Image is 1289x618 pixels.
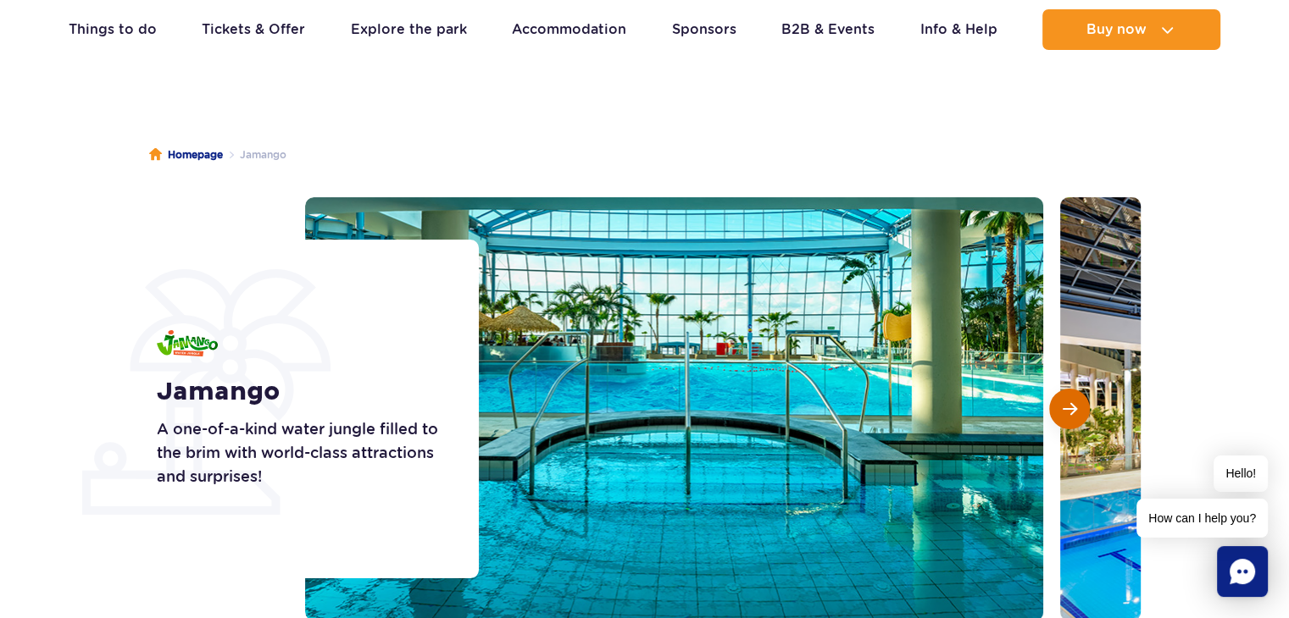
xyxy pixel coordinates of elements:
a: Sponsors [672,9,736,50]
div: Chat [1217,546,1268,597]
span: How can I help you? [1136,499,1268,538]
a: Accommodation [512,9,626,50]
button: Buy now [1042,9,1220,50]
span: Buy now [1086,22,1147,37]
button: Next slide [1049,389,1090,429]
span: Hello! [1214,455,1268,492]
li: Jamango [223,146,286,163]
a: B2B & Events [781,9,875,50]
a: Things to do [69,9,157,50]
a: Tickets & Offer [202,9,305,50]
a: Explore the park [351,9,467,50]
img: Jamango [157,330,218,356]
a: Homepage [149,146,223,163]
p: A one-of-a-kind water jungle filled to the brim with world-class attractions and surprises! [157,417,441,488]
h1: Jamango [157,377,441,407]
a: Info & Help [920,9,997,50]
